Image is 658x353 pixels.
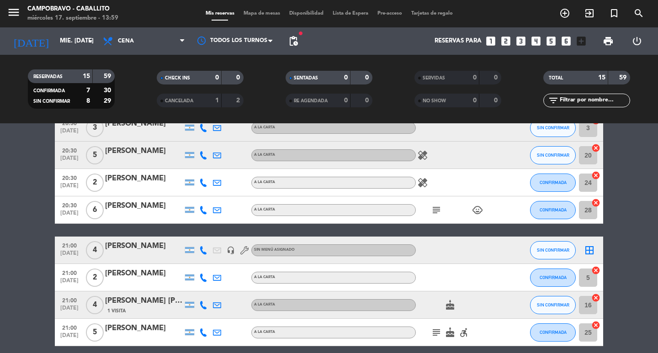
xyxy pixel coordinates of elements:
strong: 8 [86,98,90,104]
span: SIN CONFIRMAR [537,248,569,253]
div: [PERSON_NAME] [105,268,183,279]
span: [DATE] [58,250,81,261]
span: Mis reservas [201,11,239,16]
span: A LA CARTA [254,126,275,129]
span: 20:30 [58,145,81,155]
i: cancel [591,198,600,207]
i: search [633,8,644,19]
span: [DATE] [58,183,81,193]
strong: 0 [494,74,499,81]
button: SIN CONFIRMAR [530,241,576,259]
span: 1 Visita [107,307,126,315]
span: TOTAL [549,76,563,80]
div: [PERSON_NAME] [105,322,183,334]
i: looks_one [485,35,497,47]
span: [DATE] [58,155,81,166]
div: [PERSON_NAME] [105,200,183,212]
span: SENTADAS [294,76,318,80]
span: 21:00 [58,240,81,250]
strong: 0 [344,74,348,81]
span: CONFIRMADA [540,330,567,335]
strong: 0 [215,74,219,81]
span: 20:30 [58,172,81,183]
span: 5 [86,146,104,164]
i: cake [445,300,456,311]
span: CONFIRMADA [540,207,567,212]
span: CONFIRMADA [540,275,567,280]
span: CONFIRMADA [33,89,65,93]
i: turned_in_not [609,8,620,19]
i: cake [445,327,456,338]
i: child_care [472,205,483,216]
strong: 15 [83,73,90,79]
input: Filtrar por nombre... [559,95,630,105]
div: miércoles 17. septiembre - 13:59 [27,14,118,23]
strong: 59 [619,74,628,81]
strong: 0 [365,97,371,104]
button: menu [7,5,21,22]
span: Reservas para [435,37,482,45]
span: 6 [86,201,104,219]
span: A LA CARTA [254,153,275,157]
i: looks_6 [560,35,572,47]
strong: 0 [236,74,242,81]
span: 2 [86,269,104,287]
span: Disponibilidad [285,11,328,16]
span: fiber_manual_record [298,31,303,36]
button: SIN CONFIRMAR [530,146,576,164]
span: A LA CARTA [254,330,275,334]
span: Sin menú asignado [254,248,295,252]
button: CONFIRMADA [530,201,576,219]
div: LOG OUT [622,27,651,55]
div: [PERSON_NAME] [105,240,183,252]
span: RESERVADAS [33,74,63,79]
span: 2 [86,174,104,192]
span: 20:30 [58,200,81,210]
i: arrow_drop_down [85,36,96,47]
span: RE AGENDADA [294,99,328,103]
span: [DATE] [58,305,81,316]
span: CONFIRMADA [540,180,567,185]
span: CANCELADA [165,99,193,103]
i: cancel [591,321,600,330]
i: [DATE] [7,31,55,51]
i: cancel [591,266,600,275]
strong: 0 [365,74,371,81]
strong: 59 [104,73,113,79]
i: accessible_forward [458,327,469,338]
strong: 30 [104,87,113,94]
div: [PERSON_NAME] [105,145,183,157]
div: Campobravo - caballito [27,5,118,14]
button: CONFIRMADA [530,269,576,287]
i: menu [7,5,21,19]
div: [PERSON_NAME] [105,118,183,130]
span: CHECK INS [165,76,190,80]
strong: 0 [344,97,348,104]
div: [PERSON_NAME] [105,173,183,184]
span: 5 [86,323,104,342]
i: subject [431,205,442,216]
span: Mapa de mesas [239,11,285,16]
span: SIN CONFIRMAR [33,99,70,104]
span: [DATE] [58,278,81,288]
strong: 0 [473,97,477,104]
span: A LA CARTA [254,303,275,306]
span: 3 [86,119,104,137]
i: looks_4 [530,35,542,47]
span: Tarjetas de regalo [407,11,457,16]
i: headset_mic [227,246,235,254]
span: [DATE] [58,210,81,221]
span: A LA CARTA [254,275,275,279]
i: looks_3 [515,35,527,47]
span: 21:00 [58,322,81,332]
span: [DATE] [58,332,81,343]
span: SERVIDAS [423,76,445,80]
i: cancel [591,293,600,302]
strong: 15 [598,74,605,81]
i: power_settings_new [631,36,642,47]
button: CONFIRMADA [530,323,576,342]
span: NO SHOW [423,99,446,103]
i: looks_5 [545,35,557,47]
span: SIN CONFIRMAR [537,153,569,158]
div: [PERSON_NAME] [PERSON_NAME] [105,295,183,307]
